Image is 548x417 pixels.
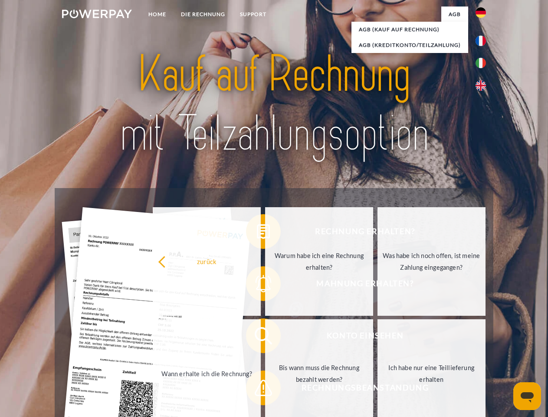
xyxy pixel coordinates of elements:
div: Wann erhalte ich die Rechnung? [158,367,256,379]
img: it [476,58,486,68]
img: logo-powerpay-white.svg [62,10,132,18]
img: fr [476,36,486,46]
div: Warum habe ich eine Rechnung erhalten? [270,250,368,273]
a: agb [441,7,468,22]
a: AGB (Kreditkonto/Teilzahlung) [351,37,468,53]
img: en [476,80,486,91]
a: Was habe ich noch offen, ist meine Zahlung eingegangen? [377,207,486,316]
a: Home [141,7,174,22]
a: SUPPORT [233,7,274,22]
div: Was habe ich noch offen, ist meine Zahlung eingegangen? [383,250,480,273]
a: AGB (Kauf auf Rechnung) [351,22,468,37]
iframe: Schaltfläche zum Öffnen des Messaging-Fensters [513,382,541,410]
div: Ich habe nur eine Teillieferung erhalten [383,362,480,385]
div: Bis wann muss die Rechnung bezahlt werden? [270,362,368,385]
img: de [476,7,486,18]
div: zurück [158,255,256,267]
img: title-powerpay_de.svg [83,42,465,166]
a: DIE RECHNUNG [174,7,233,22]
